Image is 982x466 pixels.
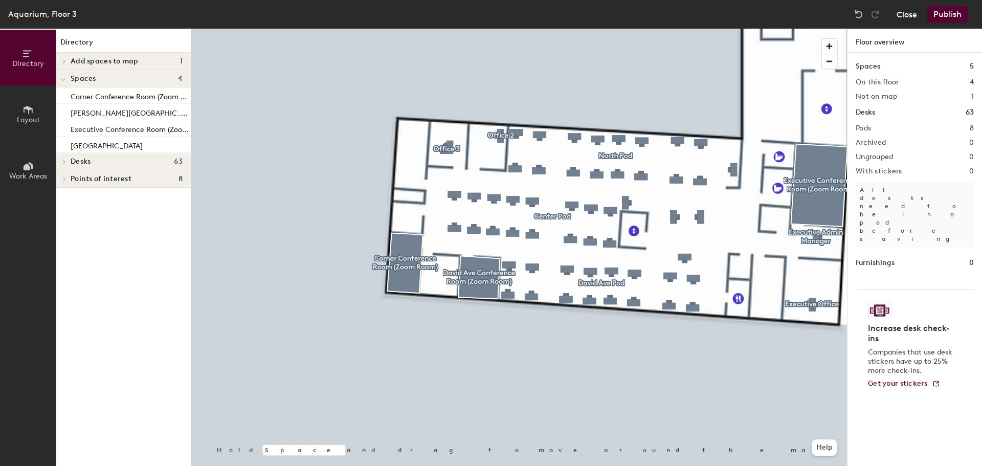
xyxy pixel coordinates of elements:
[868,302,891,319] img: Sticker logo
[812,439,837,456] button: Help
[969,257,974,269] h1: 0
[969,167,974,175] h2: 0
[174,158,183,166] span: 63
[856,107,875,118] h1: Desks
[868,380,940,388] a: Get your stickers
[927,6,968,23] button: Publish
[17,116,40,124] span: Layout
[856,182,974,247] p: All desks need to be in a pod before saving
[178,75,183,83] span: 4
[856,61,880,72] h1: Spaces
[856,167,902,175] h2: With stickers
[71,75,96,83] span: Spaces
[897,6,917,23] button: Close
[970,61,974,72] h1: 5
[854,9,864,19] img: Undo
[856,153,894,161] h2: Ungrouped
[12,59,44,68] span: Directory
[970,124,974,132] h2: 8
[970,78,974,86] h2: 4
[868,323,955,344] h4: Increase desk check-ins
[971,93,974,101] h2: 1
[856,78,899,86] h2: On this floor
[856,93,897,101] h2: Not on map
[856,124,871,132] h2: Pods
[71,175,131,183] span: Points of interest
[847,29,982,53] h1: Floor overview
[178,175,183,183] span: 8
[71,106,189,118] p: [PERSON_NAME][GEOGRAPHIC_DATA] (Zoom Room)
[969,139,974,147] h2: 0
[856,139,886,147] h2: Archived
[856,257,895,269] h1: Furnishings
[71,139,143,150] p: [GEOGRAPHIC_DATA]
[868,348,955,375] p: Companies that use desk stickers have up to 25% more check-ins.
[56,37,191,53] h1: Directory
[71,122,189,134] p: Executive Conference Room (Zoom Room)
[71,90,189,101] p: Corner Conference Room (Zoom Room)
[868,379,928,388] span: Get your stickers
[9,172,47,181] span: Work Areas
[8,8,77,20] div: Aquarium, Floor 3
[71,57,139,65] span: Add spaces to map
[870,9,880,19] img: Redo
[969,153,974,161] h2: 0
[71,158,91,166] span: Desks
[966,107,974,118] h1: 63
[180,57,183,65] span: 1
